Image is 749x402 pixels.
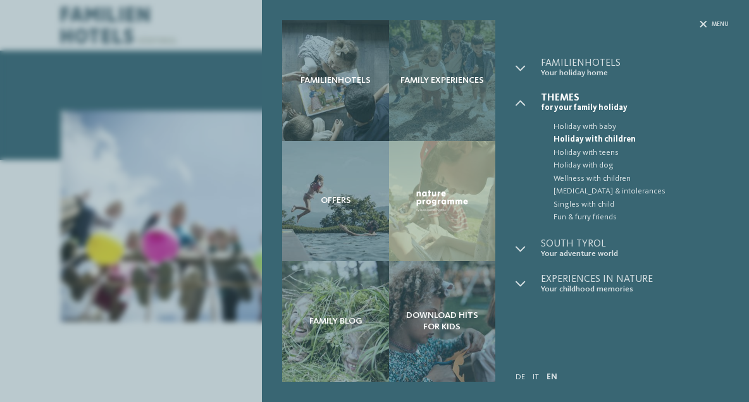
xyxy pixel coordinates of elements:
a: Children’s hotel in South Tyrol: fun, games, action Download hits for kids [389,261,495,382]
span: Family experiences [400,75,484,86]
span: Your childhood memories [541,284,729,294]
span: Familienhotels [541,58,729,68]
a: Children’s hotel in South Tyrol: fun, games, action Familienhotels [282,20,388,141]
a: Holiday with children [541,133,729,146]
span: for your family holiday [541,103,729,113]
span: Your adventure world [541,249,729,259]
span: [MEDICAL_DATA] & intolerances [554,185,729,198]
a: Familienhotels Your holiday home [541,58,729,78]
a: South Tyrol Your adventure world [541,239,729,259]
a: Singles with child [541,198,729,211]
span: Offers [321,195,351,206]
a: Fun & furry friends [541,211,729,224]
a: Holiday with teens [541,147,729,159]
span: South Tyrol [541,239,729,249]
span: Experiences in nature [541,274,729,284]
a: Holiday with dog [541,159,729,172]
span: Family Blog [309,316,362,327]
a: DE [516,373,525,381]
span: Themes [541,93,729,103]
a: Themes for your family holiday [541,93,729,113]
a: EN [547,373,557,381]
a: Children’s hotel in South Tyrol: fun, games, action Family Blog [282,261,388,382]
span: Familienhotels [300,75,371,86]
span: Menu [712,20,729,28]
a: Children’s hotel in South Tyrol: fun, games, action Nature Programme [389,141,495,262]
a: IT [533,373,539,381]
span: Holiday with dog [554,159,729,172]
a: [MEDICAL_DATA] & intolerances [541,185,729,198]
a: Children’s hotel in South Tyrol: fun, games, action Offers [282,141,388,262]
span: Singles with child [554,198,729,211]
span: Download hits for kids [399,310,485,332]
a: Experiences in nature Your childhood memories [541,274,729,294]
span: Holiday with children [554,133,729,146]
a: Wellness with children [541,173,729,185]
span: Your holiday home [541,68,729,78]
span: Holiday with baby [554,121,729,133]
a: Children’s hotel in South Tyrol: fun, games, action Family experiences [389,20,495,141]
span: Wellness with children [554,173,729,185]
img: Nature Programme [414,188,470,214]
span: Holiday with teens [554,147,729,159]
a: Holiday with baby [541,121,729,133]
span: Fun & furry friends [554,211,729,224]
